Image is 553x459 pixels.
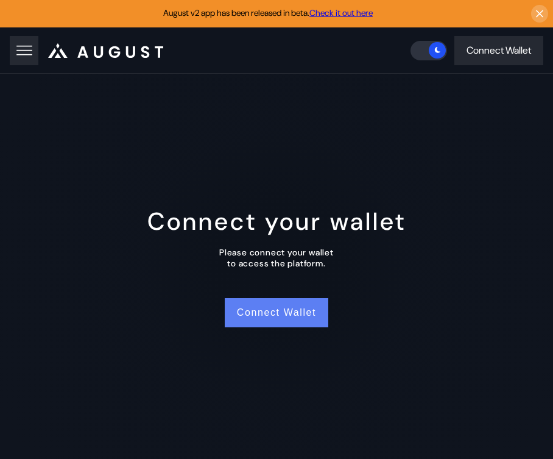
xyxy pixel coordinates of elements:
a: Check it out here [309,7,373,18]
div: Connect Wallet [467,44,531,57]
button: Connect Wallet [454,36,543,65]
span: August v2 app has been released in beta. [163,7,373,18]
div: Please connect your wallet to access the platform. [219,247,334,269]
button: Connect Wallet [225,298,328,327]
div: Connect your wallet [147,205,406,237]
